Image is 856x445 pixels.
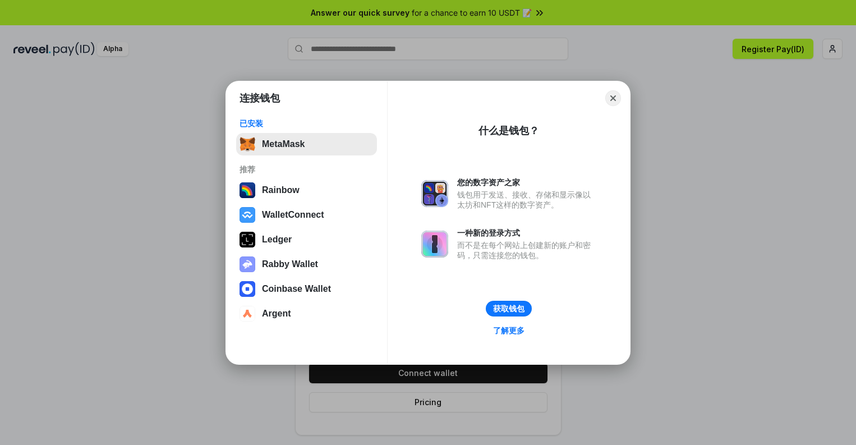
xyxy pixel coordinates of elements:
button: Rainbow [236,179,377,201]
a: 了解更多 [486,323,531,338]
div: Argent [262,309,291,319]
img: svg+xml,%3Csvg%20width%3D%2228%22%20height%3D%2228%22%20viewBox%3D%220%200%2028%2028%22%20fill%3D... [240,306,255,322]
img: svg+xml,%3Csvg%20fill%3D%22none%22%20height%3D%2233%22%20viewBox%3D%220%200%2035%2033%22%20width%... [240,136,255,152]
div: 推荐 [240,164,374,175]
div: 钱包用于发送、接收、存储和显示像以太坊和NFT这样的数字资产。 [457,190,596,210]
button: Close [605,90,621,106]
button: Argent [236,302,377,325]
button: MetaMask [236,133,377,155]
h1: 连接钱包 [240,91,280,105]
div: 已安装 [240,118,374,129]
div: 而不是在每个网站上创建新的账户和密码，只需连接您的钱包。 [457,240,596,260]
img: svg+xml,%3Csvg%20width%3D%2228%22%20height%3D%2228%22%20viewBox%3D%220%200%2028%2028%22%20fill%3D... [240,281,255,297]
button: 获取钱包 [486,301,532,316]
img: svg+xml,%3Csvg%20xmlns%3D%22http%3A%2F%2Fwww.w3.org%2F2000%2Fsvg%22%20fill%3D%22none%22%20viewBox... [240,256,255,272]
button: Rabby Wallet [236,253,377,276]
img: svg+xml,%3Csvg%20width%3D%22120%22%20height%3D%22120%22%20viewBox%3D%220%200%20120%20120%22%20fil... [240,182,255,198]
div: 什么是钱包？ [478,124,539,137]
div: MetaMask [262,139,305,149]
button: Coinbase Wallet [236,278,377,300]
div: WalletConnect [262,210,324,220]
img: svg+xml,%3Csvg%20xmlns%3D%22http%3A%2F%2Fwww.w3.org%2F2000%2Fsvg%22%20fill%3D%22none%22%20viewBox... [421,231,448,258]
button: Ledger [236,228,377,251]
div: 一种新的登录方式 [457,228,596,238]
div: 了解更多 [493,325,524,336]
div: Coinbase Wallet [262,284,331,294]
div: 获取钱包 [493,304,524,314]
div: Rainbow [262,185,300,195]
img: svg+xml,%3Csvg%20xmlns%3D%22http%3A%2F%2Fwww.w3.org%2F2000%2Fsvg%22%20fill%3D%22none%22%20viewBox... [421,180,448,207]
div: Rabby Wallet [262,259,318,269]
div: 您的数字资产之家 [457,177,596,187]
div: Ledger [262,235,292,245]
img: svg+xml,%3Csvg%20width%3D%2228%22%20height%3D%2228%22%20viewBox%3D%220%200%2028%2028%22%20fill%3D... [240,207,255,223]
img: svg+xml,%3Csvg%20xmlns%3D%22http%3A%2F%2Fwww.w3.org%2F2000%2Fsvg%22%20width%3D%2228%22%20height%3... [240,232,255,247]
button: WalletConnect [236,204,377,226]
